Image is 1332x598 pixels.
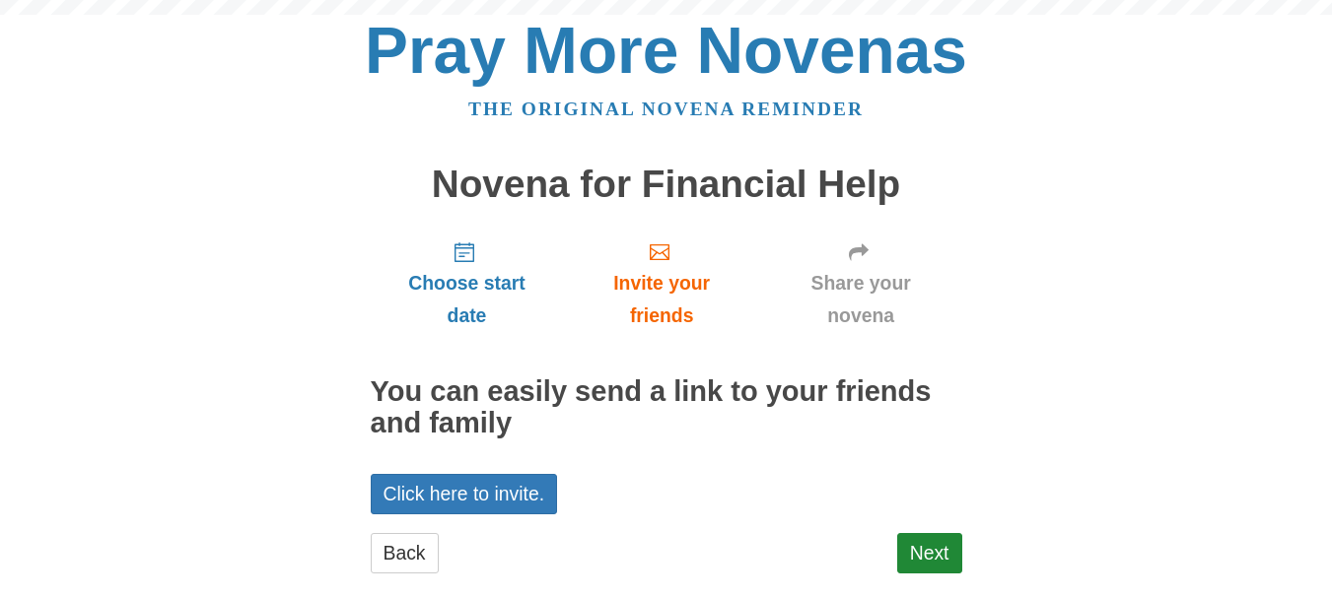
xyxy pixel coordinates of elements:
a: The original novena reminder [468,99,864,119]
h2: You can easily send a link to your friends and family [371,376,962,439]
a: Invite your friends [563,225,759,342]
a: Back [371,533,439,573]
a: Share your novena [760,225,962,342]
span: Choose start date [390,267,544,332]
a: Next [897,533,962,573]
a: Choose start date [371,225,564,342]
a: Pray More Novenas [365,14,967,87]
a: Click here to invite. [371,474,558,514]
span: Share your novena [780,267,943,332]
h1: Novena for Financial Help [371,164,962,206]
span: Invite your friends [583,267,739,332]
